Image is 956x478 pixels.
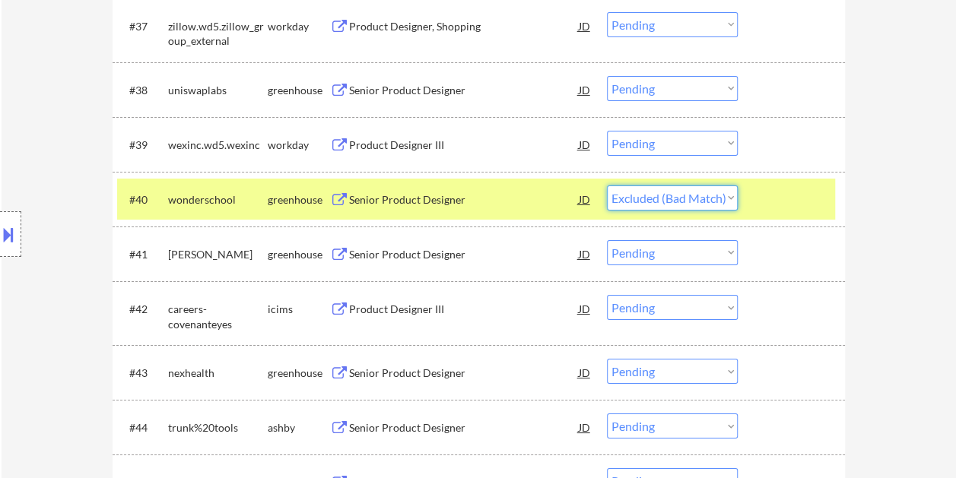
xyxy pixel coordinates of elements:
div: #37 [129,19,156,34]
div: greenhouse [268,247,330,262]
div: Product Designer III [349,138,579,153]
div: Product Designer, Shopping [349,19,579,34]
div: JD [577,359,592,386]
div: Senior Product Designer [349,83,579,98]
div: zillow.wd5.zillow_group_external [168,19,268,49]
div: JD [577,12,592,40]
div: greenhouse [268,192,330,207]
div: JD [577,76,592,103]
div: Senior Product Designer [349,420,579,435]
div: greenhouse [268,366,330,381]
div: #44 [129,420,156,435]
div: icims [268,302,330,317]
div: JD [577,185,592,213]
div: greenhouse [268,83,330,98]
div: trunk%20tools [168,420,268,435]
div: ashby [268,420,330,435]
div: workday [268,19,330,34]
div: Senior Product Designer [349,192,579,207]
div: Senior Product Designer [349,247,579,262]
div: uniswaplabs [168,83,268,98]
div: Product Designer III [349,302,579,317]
div: JD [577,295,592,322]
div: JD [577,240,592,267]
div: JD [577,413,592,441]
div: JD [577,131,592,158]
div: #38 [129,83,156,98]
div: Senior Product Designer [349,366,579,381]
div: workday [268,138,330,153]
